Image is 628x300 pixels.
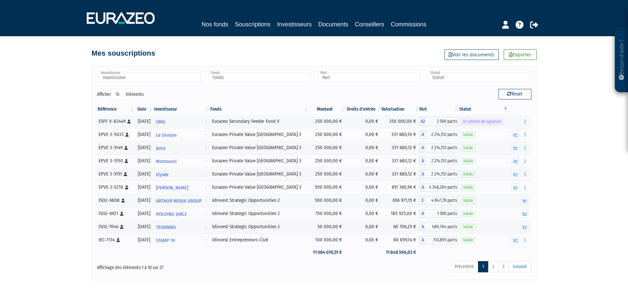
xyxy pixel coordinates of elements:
[212,236,307,243] div: Idinvest Entrepreneurs Club
[419,157,459,165] div: A - Eurazeo Private Value Europe 3
[461,211,475,217] span: Valide
[124,146,128,150] i: [Français] Personne physique
[426,183,459,192] span: 4 348,204 parts
[125,133,129,137] i: [Français] Personne physique
[137,210,151,217] div: [DATE]
[419,236,459,244] div: A - Idinvest Entrepreneurs Club
[381,104,419,115] th: Valorisation: activer pour trier la colonne par ordre croissant
[137,118,151,125] div: [DATE]
[205,208,207,220] i: Voir l'investisseur
[355,20,384,29] a: Conseillers
[419,170,426,178] span: A
[345,104,381,115] th: Droits d'entrée: activer pour trier la colonne par ordre croissant
[444,49,499,60] a: Voir les documents
[426,196,459,205] span: 4 847,78 parts
[381,128,419,141] td: 331 680,10 €
[153,154,210,168] a: Montsouri
[97,89,144,100] label: Afficher éléments
[345,115,381,128] td: 0,00 €
[99,184,133,191] div: EPVE 3-5210
[461,158,475,164] span: Valide
[426,144,459,152] span: 2 214,153 parts
[461,145,475,151] span: Valide
[99,144,133,151] div: EPVE 3-5149
[419,144,459,152] div: A - Eurazeo Private Value Europe 3
[461,119,503,125] span: En attente de signature
[381,220,419,233] td: 60 706,25 €
[99,131,133,138] div: EPVE 3-5033
[345,168,381,181] td: 0,00 €
[461,224,475,230] span: Valide
[345,194,381,207] td: 0,00 €
[137,171,151,177] div: [DATE]
[345,154,381,168] td: 0,00 €
[153,181,210,194] a: [PERSON_NAME]
[212,171,307,177] div: Eurazeo Private Value [GEOGRAPHIC_DATA] 3
[116,238,120,242] i: [Français] Personne physique
[419,223,426,231] span: A
[419,117,426,126] span: A2
[99,223,133,230] div: ISO2-7044
[426,223,459,231] span: 489,764 parts
[419,183,426,192] span: A
[121,199,125,203] i: [Français] Personne physique
[309,141,345,154] td: 250 000,00 €
[137,144,151,151] div: [DATE]
[381,141,419,154] td: 331 680,12 €
[99,157,133,164] div: EPVE 3-5150
[309,128,345,141] td: 250 000,00 €
[419,209,426,218] span: A
[381,207,419,220] td: 185 925,00 €
[120,212,124,216] i: [Français] Personne physique
[125,185,129,189] i: [Français] Personne physique
[419,170,459,178] div: A - Eurazeo Private Value Europe 3
[345,220,381,233] td: 0,00 €
[508,261,531,272] a: Suivant
[97,104,135,115] th: Référence : activer pour trier la colonne par ordre croissant
[488,261,498,272] a: 2
[345,141,381,154] td: 0,00 €
[156,195,202,207] span: ARTHUR MEDIA GROUP
[419,117,459,126] div: A2 - Eurazeo Secondary Feeder Fund V
[205,116,207,128] i: Voir l'investisseur
[277,20,312,29] a: Investisseurs
[212,223,307,230] div: Idinvest Strategic Opportunities 2
[201,20,228,29] a: Nos fonds
[419,183,459,192] div: A - Eurazeo Private Value Europe 3
[461,237,475,243] span: Valide
[426,236,459,244] span: 741,895 parts
[345,207,381,220] td: 0,00 €
[426,130,459,139] span: 2 214,153 parts
[153,207,210,220] a: HOLDING JARLE
[498,89,531,99] button: Reset
[498,261,509,272] a: 3
[391,20,427,29] a: Commissions
[156,169,168,181] span: Elysée
[309,115,345,128] td: 250 000,00 €
[99,197,133,204] div: ISO2-6808
[99,118,133,125] div: ESFF V-83449
[205,182,207,194] i: Voir l'investisseur
[419,104,459,115] th: Part: activer pour trier la colonne par ordre croissant
[99,236,133,243] div: IEC-7134
[156,208,187,220] span: HOLDING JARLE
[381,168,419,181] td: 331 680,12 €
[381,233,419,247] td: 80 859,14 €
[504,49,537,60] a: Exporter
[381,194,419,207] td: 656 971,15 €
[419,130,426,139] span: A
[153,194,210,207] a: ARTHUR MEDIA GROUP
[153,104,210,115] th: Investisseur: activer pour trier la colonne par ordre croissant
[381,247,419,258] td: 11 848 596,03 €
[137,157,151,164] div: [DATE]
[212,184,307,191] div: Eurazeo Private Value [GEOGRAPHIC_DATA] 3
[212,197,307,204] div: Idinvest Strategic Opportunities 2
[205,221,207,233] i: Voir l'investisseur
[212,118,307,125] div: Eurazeo Secondary Feeder Fund V
[419,196,426,205] span: E
[309,247,345,258] td: 11 084 076,51 €
[618,30,625,89] p: Besoin d'aide ?
[212,157,307,164] div: Eurazeo Private Value [GEOGRAPHIC_DATA] 3
[419,209,459,218] div: A - Idinvest Strategic Opportunities 2
[426,117,459,126] span: 2 500 parts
